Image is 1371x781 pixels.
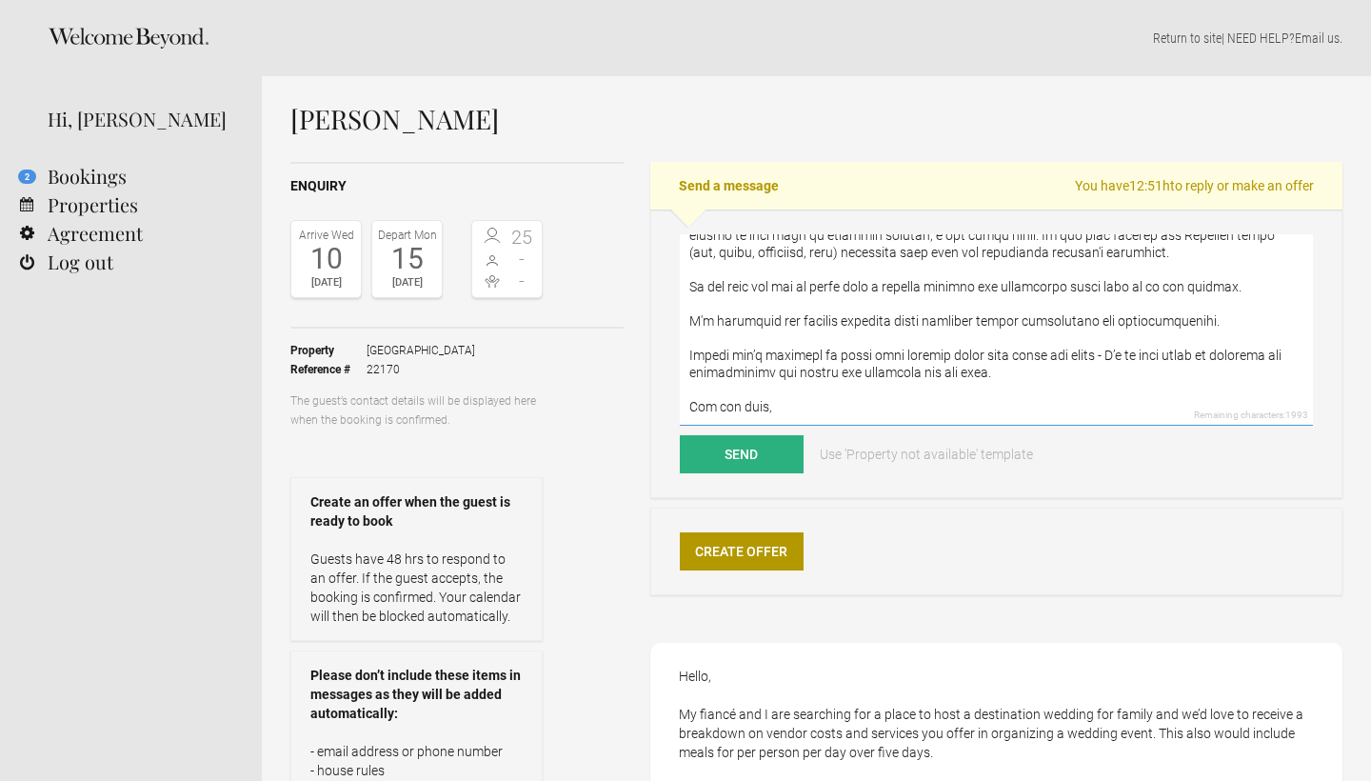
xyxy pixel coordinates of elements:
strong: Property [290,341,367,360]
span: 25 [507,228,538,247]
span: You have to reply or make an offer [1075,176,1314,195]
a: Create Offer [680,532,804,571]
div: Hi, [PERSON_NAME] [48,105,233,133]
div: [DATE] [296,273,356,292]
flynt-countdown: 12:51h [1129,178,1170,193]
span: - [507,250,538,269]
button: Send [680,435,804,473]
a: Use 'Property not available' template [806,435,1046,473]
flynt-notification-badge: 2 [18,170,36,184]
a: Email us [1295,30,1340,46]
h2: Send a message [650,162,1342,210]
h2: Enquiry [290,176,624,196]
span: - [507,271,538,290]
div: [DATE] [377,273,437,292]
div: Arrive Wed [296,226,356,245]
p: | NEED HELP? . [290,29,1342,48]
span: 22170 [367,360,475,379]
div: 10 [296,245,356,273]
p: The guest’s contact details will be displayed here when the booking is confirmed. [290,391,543,430]
div: 15 [377,245,437,273]
h1: [PERSON_NAME] [290,105,1342,133]
a: Return to site [1153,30,1222,46]
strong: Create an offer when the guest is ready to book [310,492,523,531]
strong: Reference # [290,360,367,379]
span: [GEOGRAPHIC_DATA] [367,341,475,360]
p: Guests have 48 hrs to respond to an offer. If the guest accepts, the booking is confirmed. Your c... [310,550,523,626]
strong: Please don’t include these items in messages as they will be added automatically: [310,666,523,723]
div: Depart Mon [377,226,437,245]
